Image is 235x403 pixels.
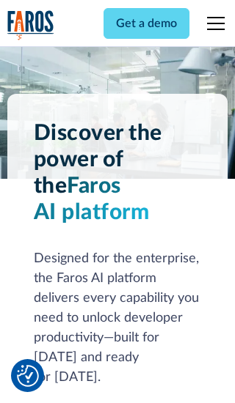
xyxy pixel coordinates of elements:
h1: Discover the power of the [34,120,202,226]
a: home [7,10,54,40]
img: Logo of the analytics and reporting company Faros. [7,10,54,40]
button: Cookie Settings [17,365,39,387]
a: Get a demo [104,8,189,39]
div: Designed for the enterprise, the Faros AI platform delivers every capability you need to unlock d... [34,249,202,388]
span: Faros AI platform [34,175,150,223]
div: menu [198,6,228,41]
img: Revisit consent button [17,365,39,387]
